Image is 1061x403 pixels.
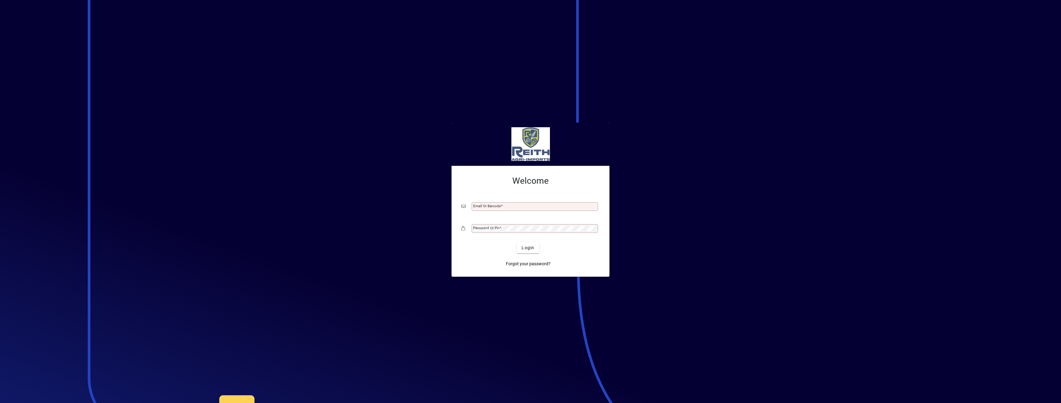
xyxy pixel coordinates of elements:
[522,245,534,251] span: Login
[517,242,539,253] button: Login
[506,261,551,267] span: Forgot your password?
[461,176,600,186] h2: Welcome
[503,258,553,269] a: Forgot your password?
[473,226,500,230] mat-label: Password or Pin
[473,204,501,208] mat-label: Email or Barcode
